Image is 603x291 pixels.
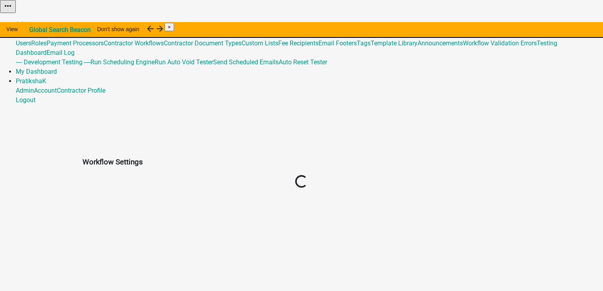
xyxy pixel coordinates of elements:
[463,39,537,47] a: Workflow Validation Errors
[16,39,603,67] div: Global488
[418,39,463,47] a: Announcements
[34,87,57,94] a: Account
[90,58,155,66] a: Run Scheduling Engine
[31,39,47,47] a: Roles
[164,39,242,47] a: Contractor Document Types
[279,58,327,66] a: Auto Reset Tester
[318,39,357,47] a: Email Footers
[47,39,104,47] a: Payment Processors
[47,49,75,56] a: Email Log
[3,1,13,11] i: more_horiz
[278,39,318,47] a: Fee Recipients
[357,39,371,47] a: Tags
[16,58,90,66] a: ---- Development Testing ----
[242,39,278,47] a: Custom Lists
[165,23,174,31] button: Close
[16,86,603,105] div: PratikshaK
[371,39,418,47] a: Template Library
[29,26,91,34] strong: Global Search Beacon
[82,157,521,168] h3: Workflow Settings
[16,21,34,28] a: Admin
[155,58,213,66] a: Run Auto Void Tester
[146,24,155,34] i: arrow_back
[168,24,171,30] span: ×
[213,58,279,66] a: Send Scheduled Emails
[16,77,46,85] a: PratikshaK
[16,39,31,47] a: Users
[155,24,165,34] i: arrow_forward
[16,87,34,94] a: Admin
[104,39,164,47] a: Contractor Workflows
[57,87,105,94] a: Contractor Profile
[91,22,146,36] button: Don't show again
[16,96,36,104] a: Logout
[16,68,57,75] a: My Dashboard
